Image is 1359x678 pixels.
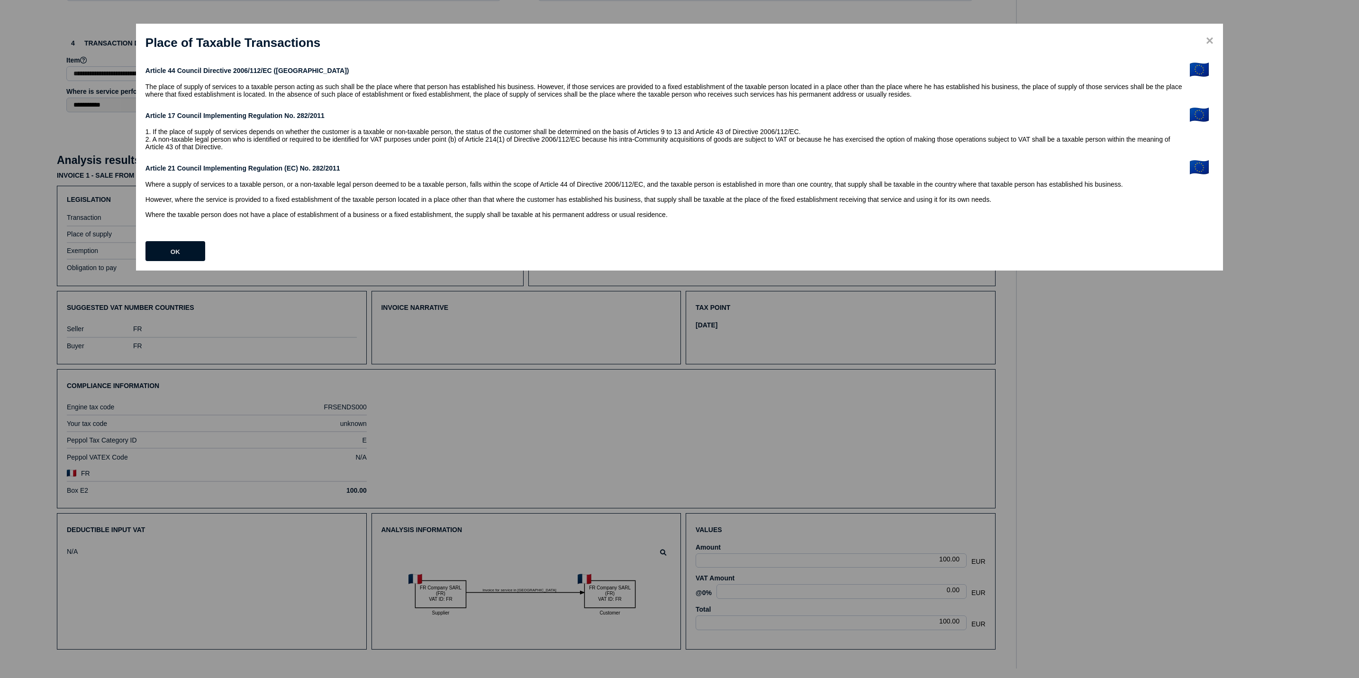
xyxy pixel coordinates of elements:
[145,83,1185,98] label: The place of supply of services to a taxable person acting as such shall be the place where that ...
[145,36,1214,50] h1: Place of Taxable Transactions
[145,181,1185,218] label: Where a supply of services to a taxable person, or a non-taxable legal person deemed to be a taxa...
[1206,33,1214,48] span: ×
[1190,63,1209,77] img: eu.png
[145,108,1185,123] h5: Article 17 Council Implementing Regulation No. 282/2011
[145,160,1185,176] h5: Article 21 Council Implementing Regulation (EC) No. 282/2011
[145,63,1185,78] h5: Article 44 Council Directive 2006/112/EC ([GEOGRAPHIC_DATA])
[145,128,1185,151] label: 1. If the place of supply of services depends on whether the customer is a taxable or non-taxable...
[1190,160,1209,174] img: eu.png
[145,241,205,261] button: OK
[1190,108,1209,122] img: eu.png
